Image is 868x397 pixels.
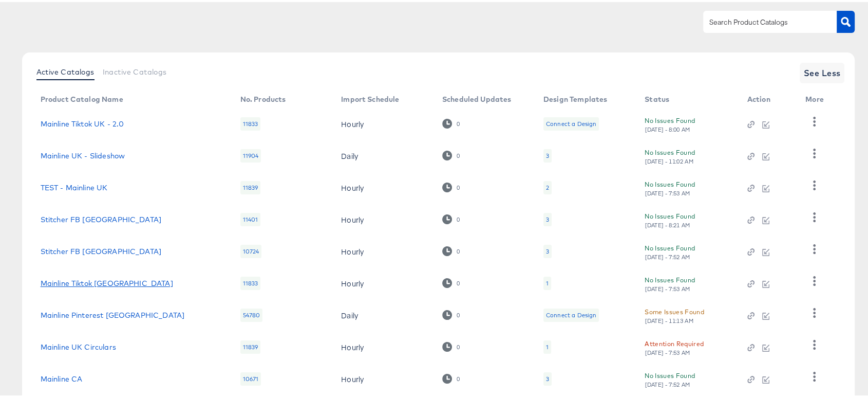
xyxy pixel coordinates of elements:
[41,150,125,158] a: Mainline UK - Slideshow
[456,118,460,125] div: 0
[546,341,549,349] div: 1
[645,304,704,315] div: Some Issues Found
[240,275,261,288] div: 11833
[41,118,124,126] a: Mainline Tiktok UK - 2.0
[442,276,460,286] div: 0
[645,336,704,354] button: Attention Required[DATE] - 7:53 AM
[546,213,549,222] div: 3
[41,277,173,285] a: Mainline Tiktok [GEOGRAPHIC_DATA]
[240,147,261,160] div: 11904
[543,370,552,384] div: 3
[442,372,460,382] div: 0
[456,246,460,253] div: 0
[41,341,116,349] a: Mainline UK Circulars
[456,214,460,221] div: 0
[240,370,261,384] div: 10671
[41,213,161,222] a: Stitcher FB [GEOGRAPHIC_DATA]
[240,115,261,129] div: 11833
[103,66,167,74] span: Inactive Catalogs
[543,115,599,129] div: Connect a Design
[546,150,549,158] div: 3
[333,138,434,170] td: Daily
[804,64,841,78] span: See Less
[333,361,434,393] td: Hourly
[543,338,551,352] div: 1
[333,106,434,138] td: Hourly
[442,212,460,222] div: 0
[546,182,549,190] div: 2
[543,275,551,288] div: 1
[797,89,836,106] th: More
[240,338,261,352] div: 11839
[543,179,552,192] div: 2
[739,89,797,106] th: Action
[456,150,460,157] div: 0
[41,373,83,381] a: Mainline CA
[333,329,434,361] td: Hourly
[442,181,460,190] div: 0
[333,170,434,202] td: Hourly
[442,117,460,127] div: 0
[442,340,460,350] div: 0
[333,297,434,329] td: Daily
[543,93,607,101] div: Design Templates
[546,277,549,285] div: 1
[456,373,460,381] div: 0
[41,309,184,317] a: Mainline Pinterest [GEOGRAPHIC_DATA]
[546,373,549,381] div: 3
[645,315,694,322] div: [DATE] - 11:13 AM
[800,61,845,81] button: See Less
[707,14,817,26] input: Search Product Catalogs
[636,89,739,106] th: Status
[341,93,399,101] div: Import Schedule
[333,265,434,297] td: Hourly
[333,202,434,233] td: Hourly
[546,245,549,254] div: 3
[456,182,460,189] div: 0
[456,341,460,349] div: 0
[442,244,460,254] div: 0
[543,147,552,160] div: 3
[546,309,596,317] div: Connect a Design
[543,243,552,256] div: 3
[442,308,460,318] div: 0
[36,66,95,74] span: Active Catalogs
[240,179,261,192] div: 11839
[456,310,460,317] div: 0
[240,93,286,101] div: No. Products
[645,304,704,322] button: Some Issues Found[DATE] - 11:13 AM
[333,233,434,265] td: Hourly
[41,93,123,101] div: Product Catalog Name
[442,149,460,158] div: 0
[41,245,161,254] a: Stitcher FB [GEOGRAPHIC_DATA]
[240,211,261,224] div: 11401
[240,243,262,256] div: 10724
[456,278,460,285] div: 0
[645,336,704,347] div: Attention Required
[240,306,263,320] div: 54780
[543,306,599,320] div: Connect a Design
[442,93,512,101] div: Scheduled Updates
[543,211,552,224] div: 3
[546,118,596,126] div: Connect a Design
[645,347,691,354] div: [DATE] - 7:53 AM
[41,182,108,190] a: TEST - Mainline UK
